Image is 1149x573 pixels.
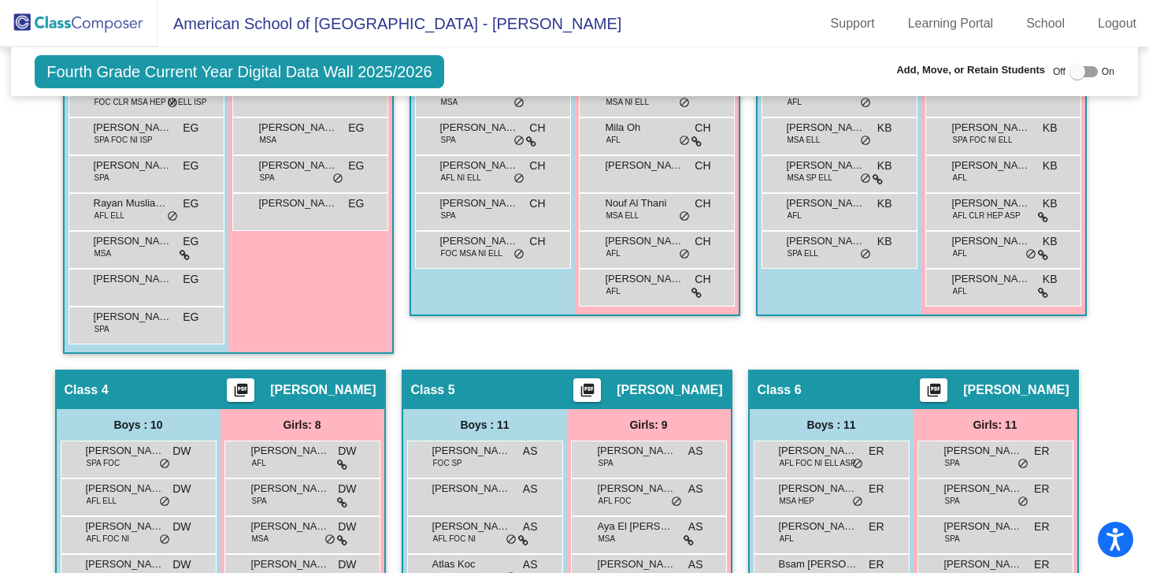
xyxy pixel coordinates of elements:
span: KB [877,120,892,136]
span: [PERSON_NAME] [432,519,511,534]
span: [PERSON_NAME] [440,233,519,249]
span: [PERSON_NAME] [251,481,330,497]
span: do_not_disturb_alt [679,210,690,223]
span: SPA [441,134,456,146]
span: DW [338,556,356,573]
span: MSA [260,134,277,146]
span: [PERSON_NAME] [952,120,1031,136]
span: do_not_disturb_alt [679,97,690,110]
span: DW [338,443,356,460]
mat-icon: picture_as_pdf [925,382,943,404]
span: ER [869,556,884,573]
span: [PERSON_NAME] [606,271,684,287]
span: ER [1034,519,1049,535]
span: MSA [599,533,616,545]
span: [PERSON_NAME] [779,443,858,459]
span: do_not_disturb_alt [860,97,871,110]
span: [PERSON_NAME] [251,443,330,459]
span: do_not_disturb_alt [513,173,524,185]
span: SPA [260,172,275,184]
span: AFL [953,247,967,259]
div: Girls: 9 [567,409,731,441]
span: [PERSON_NAME] [617,382,722,398]
span: Fourth Grade Current Year Digital Data Wall 2025/2026 [35,55,444,88]
a: School [1014,11,1077,36]
span: On [1102,65,1114,79]
span: [PERSON_NAME] [94,158,172,173]
span: ER [869,519,884,535]
span: [PERSON_NAME] [94,120,172,136]
span: [PERSON_NAME] [606,233,684,249]
mat-icon: picture_as_pdf [232,382,250,404]
span: Atlas Koc [432,556,511,572]
span: EG [183,233,198,250]
span: AS [523,443,538,460]
span: do_not_disturb_alt [167,210,178,223]
span: do_not_disturb_alt [852,496,863,508]
span: CH [695,120,710,136]
span: EG [183,158,198,174]
span: do_not_disturb_alt [860,173,871,185]
span: do_not_disturb_alt [167,97,178,110]
span: AFL [252,457,266,469]
span: DW [172,519,191,535]
span: [PERSON_NAME] [251,519,330,534]
span: AFL [953,285,967,297]
span: MSA SP ELL [788,172,833,184]
span: EG [183,271,198,288]
span: AFL ELL [87,495,117,507]
a: Learning Portal [895,11,1006,36]
a: Logout [1085,11,1149,36]
span: SPA [252,495,267,507]
span: AFL FOC NI [433,533,476,545]
div: Girls: 11 [914,409,1077,441]
span: do_not_disturb_alt [332,173,343,185]
span: [PERSON_NAME] [944,556,1023,572]
span: AFL FOC NI [87,533,130,545]
span: do_not_disturb_alt [159,496,170,508]
span: Off [1053,65,1066,79]
span: SPA FOC [87,457,120,469]
span: DW [172,481,191,497]
span: do_not_disturb_alt [1025,248,1036,261]
span: ER [1034,443,1049,460]
span: CH [695,158,710,174]
span: EG [183,309,198,326]
span: AS [688,519,703,535]
span: SPA FOC NI ISP [95,134,153,146]
span: Add, Move, or Retain Students [896,62,1045,78]
div: Boys : 11 [403,409,567,441]
span: Mila Oh [606,120,684,136]
span: do_not_disturb_alt [513,135,524,147]
span: CH [529,233,545,250]
span: AFL [606,285,621,297]
span: [PERSON_NAME] [944,443,1023,459]
span: [PERSON_NAME] [86,556,165,572]
span: CH [695,271,710,288]
span: KB [1043,158,1058,174]
span: EG [348,120,364,136]
span: FOC CLR MSA HEP NI ELL ISP [95,96,207,108]
button: Print Students Details [227,378,254,402]
span: ER [869,443,884,460]
span: do_not_disturb_alt [513,97,524,110]
span: Class 5 [411,382,455,398]
span: [PERSON_NAME] [94,271,172,287]
span: [PERSON_NAME] [440,158,519,173]
span: [PERSON_NAME] [952,233,1031,249]
span: KB [877,158,892,174]
span: DW [338,519,356,535]
span: do_not_disturb_alt [679,248,690,261]
span: AFL [788,96,802,108]
span: do_not_disturb_alt [1017,458,1029,471]
span: CH [695,195,710,212]
span: [PERSON_NAME] [944,519,1023,534]
span: AFL [606,134,621,146]
span: MSA [441,96,458,108]
span: [PERSON_NAME] [259,120,338,136]
span: [PERSON_NAME] [598,481,676,497]
span: AFL [953,172,967,184]
div: Girls: 8 [221,409,384,441]
span: do_not_disturb_alt [852,458,863,471]
span: MSA ELL [788,134,821,146]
